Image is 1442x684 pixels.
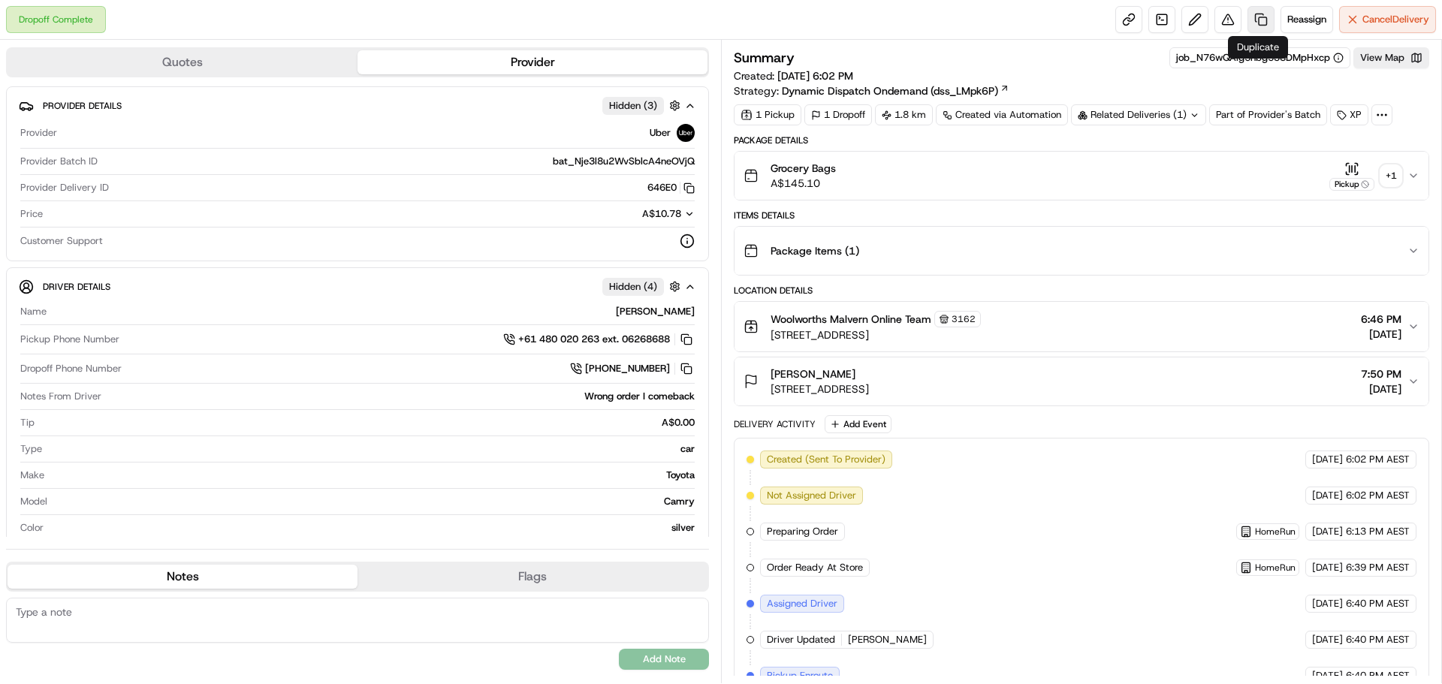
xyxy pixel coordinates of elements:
button: Flags [357,565,707,589]
div: 📗 [15,219,27,231]
span: Hidden ( 4 ) [609,280,657,294]
button: Start new chat [255,148,273,166]
span: Cancel Delivery [1362,13,1429,26]
span: Hidden ( 3 ) [609,99,657,113]
span: Not Assigned Driver [767,489,856,502]
input: Got a question? Start typing here... [39,97,270,113]
span: [DATE] [1312,453,1343,466]
div: silver [50,521,695,535]
img: uber-new-logo.jpeg [677,124,695,142]
span: HomeRun [1255,562,1296,574]
span: Reassign [1287,13,1326,26]
span: [PHONE_NUMBER] [585,362,670,375]
button: Driver DetailsHidden (4) [19,274,696,299]
span: 3162 [952,313,976,325]
span: Pickup Enroute [767,669,833,682]
button: Package Items (1) [735,227,1428,275]
p: Welcome 👋 [15,60,273,84]
div: car [48,442,695,456]
button: A$10.78 [563,207,695,221]
div: Toyota [50,469,695,482]
button: Pickup+1 [1329,161,1401,191]
button: Provider DetailsHidden (3) [19,93,696,118]
div: We're available if you need us! [51,158,190,170]
span: Pylon [149,255,182,266]
span: 6:13 PM AEST [1346,525,1410,538]
span: Preparing Order [767,525,838,538]
span: [DATE] 6:02 PM [777,69,853,83]
button: Woolworths Malvern Online Team3162[STREET_ADDRESS]6:46 PM[DATE] [735,302,1428,351]
a: Powered byPylon [106,254,182,266]
button: +61 480 020 263 ext. 06268688 [503,331,695,348]
button: 646E0 [647,181,695,194]
span: 6:40 PM AEST [1346,633,1410,646]
div: Start new chat [51,143,246,158]
a: Dynamic Dispatch Ondemand (dss_LMpk6P) [782,83,1009,98]
div: Items Details [734,209,1429,221]
span: A$10.78 [642,207,681,220]
div: Location Details [734,285,1429,297]
button: Pickup [1329,161,1374,191]
div: Delivery Activity [734,418,816,430]
span: Provider Details [43,100,122,112]
span: Created: [734,68,853,83]
span: HomeRun [1255,526,1296,538]
div: 1.8 km [875,104,933,125]
span: Model [20,495,47,508]
span: Driver Details [43,281,110,293]
img: 1736555255976-a54dd68f-1ca7-489b-9aae-adbdc363a1c4 [15,143,42,170]
div: A$0.00 [41,416,695,429]
button: job_N76wQAig5nbg538DMpHxcp [1176,51,1344,65]
div: 1 Dropoff [804,104,872,125]
div: XP [1330,104,1368,125]
span: Provider [20,126,57,140]
span: Type [20,442,42,456]
div: Wrong order I comeback [107,390,695,403]
span: Customer Support [20,234,103,248]
span: Package Items ( 1 ) [771,243,859,258]
div: Pickup [1329,178,1374,191]
span: [DATE] [1361,381,1401,396]
span: Created (Sent To Provider) [767,453,885,466]
button: CancelDelivery [1339,6,1436,33]
div: [PERSON_NAME] [53,305,695,318]
h3: Summary [734,51,795,65]
span: 6:40 PM AEST [1346,669,1410,682]
span: Make [20,469,44,482]
span: [DATE] [1312,489,1343,502]
span: 7:50 PM [1361,366,1401,381]
span: [DATE] [1312,525,1343,538]
div: 1 Pickup [734,104,801,125]
span: Name [20,305,47,318]
span: Tip [20,416,35,429]
span: 6:39 PM AEST [1346,561,1410,574]
span: [PERSON_NAME] [848,633,927,646]
span: Provider Batch ID [20,155,98,168]
div: Strategy: [734,83,1009,98]
div: Package Details [734,134,1429,146]
button: Hidden (3) [602,96,684,115]
span: [DATE] [1361,327,1401,342]
a: [PHONE_NUMBER] [570,360,695,377]
span: Driver Updated [767,633,835,646]
span: Pickup Phone Number [20,333,119,346]
span: Dynamic Dispatch Ondemand (dss_LMpk6P) [782,83,998,98]
span: 6:02 PM AEST [1346,453,1410,466]
button: View Map [1353,47,1429,68]
button: [PERSON_NAME][STREET_ADDRESS]7:50 PM[DATE] [735,357,1428,405]
span: Order Ready At Store [767,561,863,574]
span: [STREET_ADDRESS] [771,381,869,396]
span: [DATE] [1312,669,1343,682]
a: Created via Automation [936,104,1068,125]
span: +61 480 020 263 ext. 06268688 [518,333,670,346]
div: + 1 [1380,165,1401,186]
span: Provider Delivery ID [20,181,109,194]
span: [STREET_ADDRESS] [771,327,981,342]
span: Color [20,521,44,535]
span: Notes From Driver [20,390,101,403]
button: Notes [8,565,357,589]
span: Assigned Driver [767,597,837,610]
span: Uber [650,126,671,140]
